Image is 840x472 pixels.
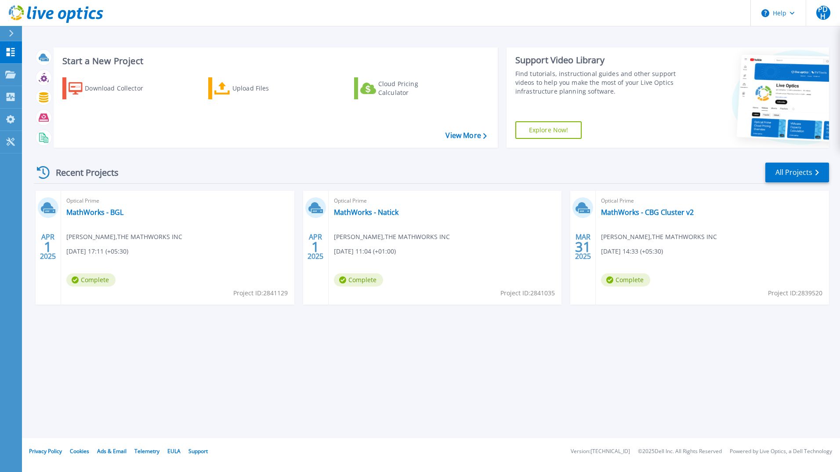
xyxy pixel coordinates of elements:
[29,447,62,455] a: Privacy Policy
[601,247,663,256] span: [DATE] 14:33 (+05:30)
[188,447,208,455] a: Support
[167,447,181,455] a: EULA
[730,449,832,454] li: Powered by Live Optics, a Dell Technology
[378,80,449,97] div: Cloud Pricing Calculator
[638,449,722,454] li: © 2025 Dell Inc. All Rights Reserved
[66,208,123,217] a: MathWorks - BGL
[601,232,717,242] span: [PERSON_NAME] , THE MATHWORKS INC
[575,243,591,251] span: 31
[601,208,694,217] a: MathWorks - CBG Cluster v2
[134,447,159,455] a: Telemetry
[334,247,396,256] span: [DATE] 11:04 (+01:00)
[311,243,319,251] span: 1
[34,162,130,183] div: Recent Projects
[307,231,324,263] div: APR 2025
[500,288,555,298] span: Project ID: 2841035
[601,273,650,287] span: Complete
[62,77,160,99] a: Download Collector
[40,231,56,263] div: APR 2025
[515,69,680,96] div: Find tutorials, instructional guides and other support videos to help you make the most of your L...
[816,6,830,20] span: PDH
[44,243,52,251] span: 1
[232,80,303,97] div: Upload Files
[62,56,486,66] h3: Start a New Project
[208,77,306,99] a: Upload Files
[515,121,582,139] a: Explore Now!
[334,196,557,206] span: Optical Prime
[66,196,289,206] span: Optical Prime
[85,80,155,97] div: Download Collector
[571,449,630,454] li: Version: [TECHNICAL_ID]
[233,288,288,298] span: Project ID: 2841129
[765,163,829,182] a: All Projects
[354,77,452,99] a: Cloud Pricing Calculator
[601,196,824,206] span: Optical Prime
[768,288,822,298] span: Project ID: 2839520
[334,232,450,242] span: [PERSON_NAME] , THE MATHWORKS INC
[334,273,383,287] span: Complete
[66,273,116,287] span: Complete
[97,447,127,455] a: Ads & Email
[515,54,680,66] div: Support Video Library
[66,232,182,242] span: [PERSON_NAME] , THE MATHWORKS INC
[445,131,486,140] a: View More
[334,208,398,217] a: MathWorks - Natick
[575,231,591,263] div: MAR 2025
[66,247,128,256] span: [DATE] 17:11 (+05:30)
[70,447,89,455] a: Cookies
